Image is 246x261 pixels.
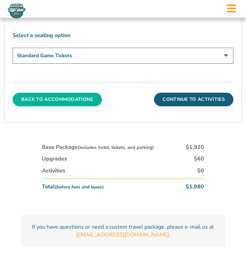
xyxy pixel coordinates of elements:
[76,231,169,239] a: [EMAIL_ADDRESS][DOMAIN_NAME]
[42,183,104,190] div: Total
[7,3,27,19] img: Fort Myers Tip-Off
[194,155,204,163] div: $60
[42,167,65,174] div: Activities
[186,183,204,190] div: $1,980
[42,155,67,163] div: Upgrades
[154,93,233,106] button: Continue To Activities
[42,143,154,151] div: Base Package
[29,223,217,239] p: If you have questions or need a custom travel package, please e-mail us at .
[186,143,204,151] div: $1,920
[13,32,233,39] label: Select a seating option
[78,144,154,151] small: (includes hotel, tickets, and parking)
[55,184,104,190] small: (before fees and taxes)
[13,93,102,106] button: Back To Accommodations
[197,167,204,174] div: $0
